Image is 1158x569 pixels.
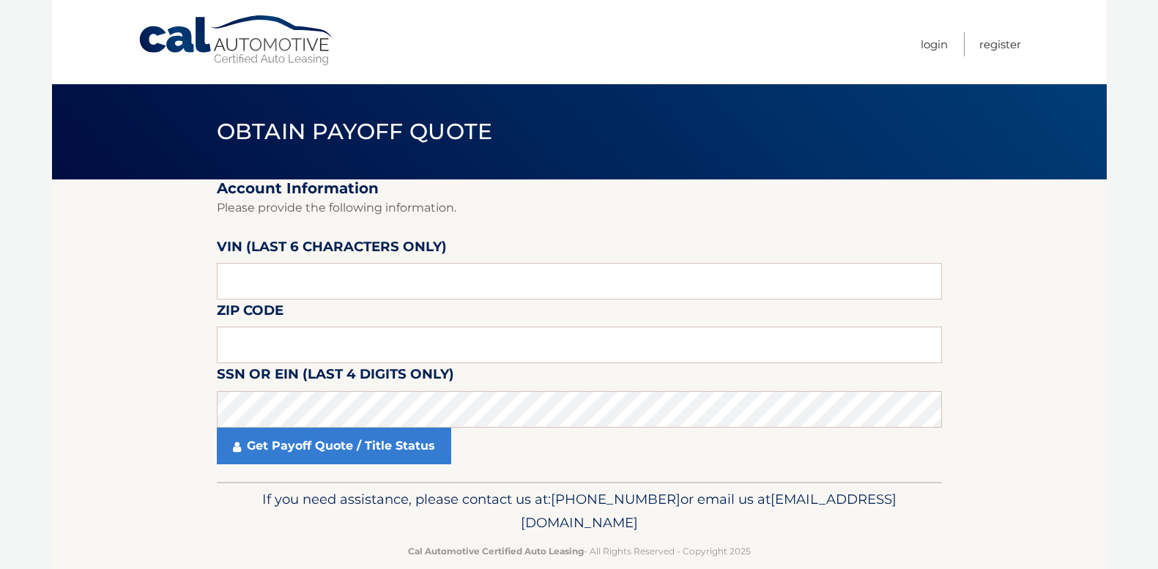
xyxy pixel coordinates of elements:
[921,32,948,56] a: Login
[226,543,932,559] p: - All Rights Reserved - Copyright 2025
[551,491,680,507] span: [PHONE_NUMBER]
[408,546,584,557] strong: Cal Automotive Certified Auto Leasing
[217,428,451,464] a: Get Payoff Quote / Title Status
[217,118,493,145] span: Obtain Payoff Quote
[217,179,942,198] h2: Account Information
[217,363,454,390] label: SSN or EIN (last 4 digits only)
[138,15,335,67] a: Cal Automotive
[217,236,447,263] label: VIN (last 6 characters only)
[217,300,283,327] label: Zip Code
[979,32,1021,56] a: Register
[226,488,932,535] p: If you need assistance, please contact us at: or email us at
[217,198,942,218] p: Please provide the following information.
